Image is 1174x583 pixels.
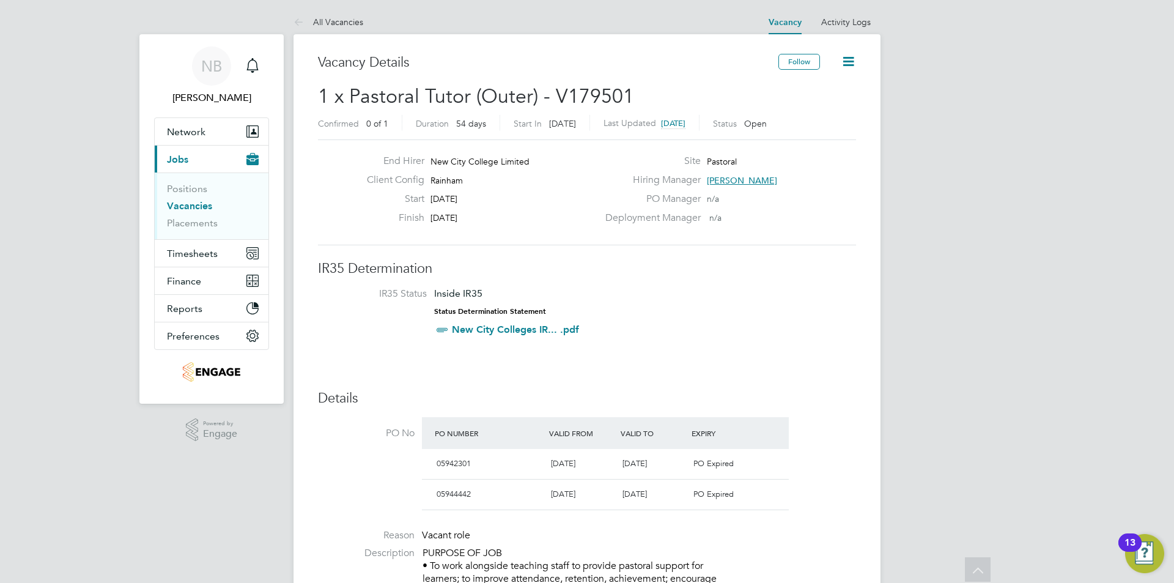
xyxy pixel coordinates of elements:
[139,34,284,404] nav: Main navigation
[167,126,205,138] span: Network
[598,193,701,206] label: PO Manager
[778,54,820,70] button: Follow
[546,422,618,444] div: Valid From
[357,155,424,168] label: End Hirer
[318,54,778,72] h3: Vacancy Details
[618,422,689,444] div: Valid To
[549,118,576,129] span: [DATE]
[155,118,268,145] button: Network
[598,155,701,168] label: Site
[318,390,856,407] h3: Details
[167,330,220,342] span: Preferences
[318,260,856,278] h3: IR35 Determination
[167,248,218,259] span: Timesheets
[434,288,482,299] span: Inside IR35
[167,275,201,287] span: Finance
[203,418,237,429] span: Powered by
[693,458,734,469] span: PO Expired
[437,489,471,499] span: 05944442
[416,118,449,129] label: Duration
[707,156,737,167] span: Pastoral
[186,418,238,442] a: Powered byEngage
[167,154,188,165] span: Jobs
[183,362,240,382] img: jambo-logo-retina.png
[707,175,777,186] span: [PERSON_NAME]
[155,295,268,322] button: Reports
[434,307,546,316] strong: Status Determination Statement
[422,529,470,541] span: Vacant role
[689,422,760,444] div: Expiry
[293,17,363,28] a: All Vacancies
[318,118,359,129] label: Confirmed
[357,212,424,225] label: Finish
[430,193,457,204] span: [DATE]
[430,175,463,186] span: Rainham
[452,324,579,335] a: New City Colleges IR... .pdf
[693,489,734,499] span: PO Expired
[622,489,647,499] span: [DATE]
[709,212,722,223] span: n/a
[598,174,701,187] label: Hiring Manager
[1124,543,1135,559] div: 13
[366,118,388,129] span: 0 of 1
[167,217,218,229] a: Placements
[437,458,471,469] span: 05942301
[661,118,685,128] span: [DATE]
[330,288,427,300] label: IR35 Status
[744,118,767,129] span: Open
[456,118,486,129] span: 54 days
[514,118,542,129] label: Start In
[551,458,575,469] span: [DATE]
[551,489,575,499] span: [DATE]
[201,58,222,74] span: NB
[432,422,546,444] div: PO Number
[821,17,871,28] a: Activity Logs
[154,362,269,382] a: Go to home page
[203,429,237,439] span: Engage
[167,200,212,212] a: Vacancies
[155,322,268,349] button: Preferences
[622,458,647,469] span: [DATE]
[155,240,268,267] button: Timesheets
[318,84,634,108] span: 1 x Pastoral Tutor (Outer) - V179501
[1125,534,1164,573] button: Open Resource Center, 13 new notifications
[713,118,737,129] label: Status
[167,303,202,314] span: Reports
[357,174,424,187] label: Client Config
[430,212,457,223] span: [DATE]
[318,427,415,440] label: PO No
[318,529,415,542] label: Reason
[769,17,802,28] a: Vacancy
[154,46,269,105] a: NB[PERSON_NAME]
[598,212,701,225] label: Deployment Manager
[707,193,719,204] span: n/a
[155,173,268,239] div: Jobs
[154,91,269,105] span: Nick Briant
[318,547,415,560] label: Description
[357,193,424,206] label: Start
[430,156,530,167] span: New City College Limited
[604,117,656,128] label: Last Updated
[155,267,268,294] button: Finance
[155,146,268,173] button: Jobs
[167,183,207,195] a: Positions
